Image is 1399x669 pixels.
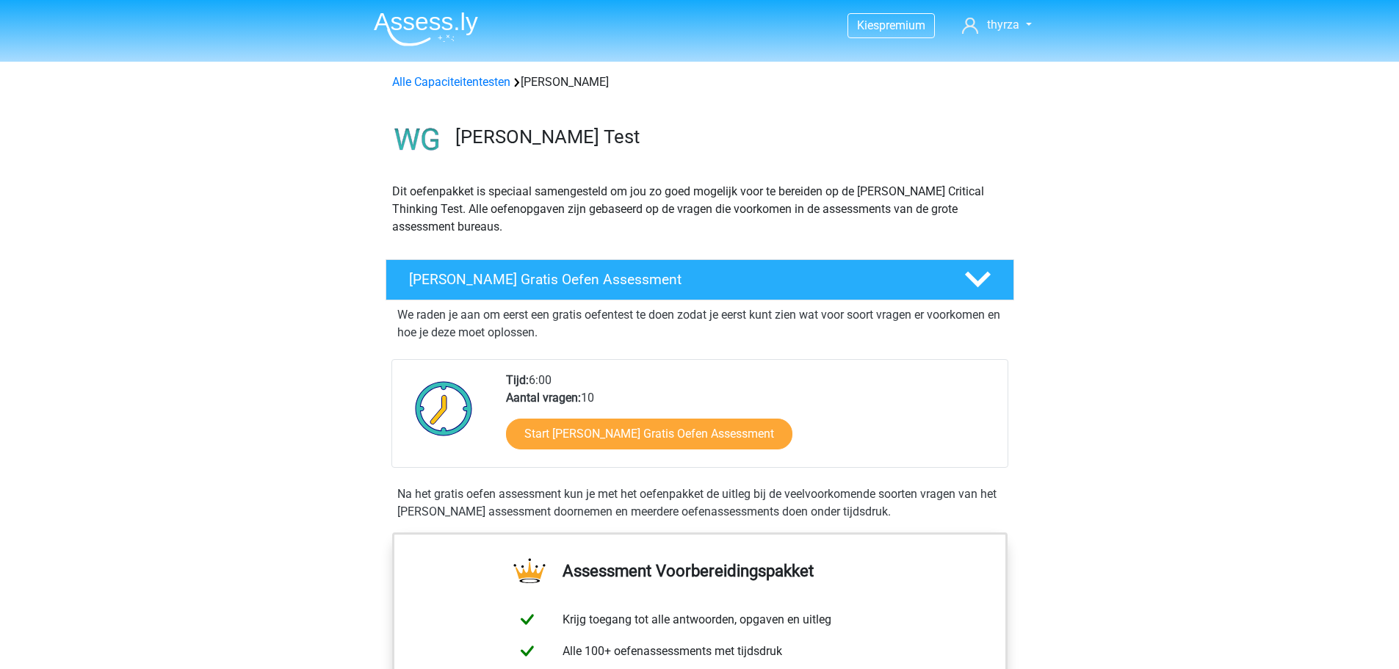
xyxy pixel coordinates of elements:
[409,271,941,288] h4: [PERSON_NAME] Gratis Oefen Assessment
[392,75,510,89] a: Alle Capaciteitentesten
[848,15,934,35] a: Kiespremium
[391,485,1008,521] div: Na het gratis oefen assessment kun je met het oefenpakket de uitleg bij de veelvoorkomende soorte...
[374,12,478,46] img: Assessly
[506,419,792,449] a: Start [PERSON_NAME] Gratis Oefen Assessment
[392,183,1008,236] p: Dit oefenpakket is speciaal samengesteld om jou zo goed mogelijk voor te bereiden op de [PERSON_N...
[987,18,1019,32] span: thyrza
[386,109,449,171] img: watson glaser
[397,306,1002,341] p: We raden je aan om eerst een gratis oefentest te doen zodat je eerst kunt zien wat voor soort vra...
[506,391,581,405] b: Aantal vragen:
[506,373,529,387] b: Tijd:
[956,16,1037,34] a: thyrza
[455,126,1002,148] h3: [PERSON_NAME] Test
[380,259,1020,300] a: [PERSON_NAME] Gratis Oefen Assessment
[857,18,879,32] span: Kies
[879,18,925,32] span: premium
[495,372,1007,467] div: 6:00 10
[407,372,481,445] img: Klok
[386,73,1013,91] div: [PERSON_NAME]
